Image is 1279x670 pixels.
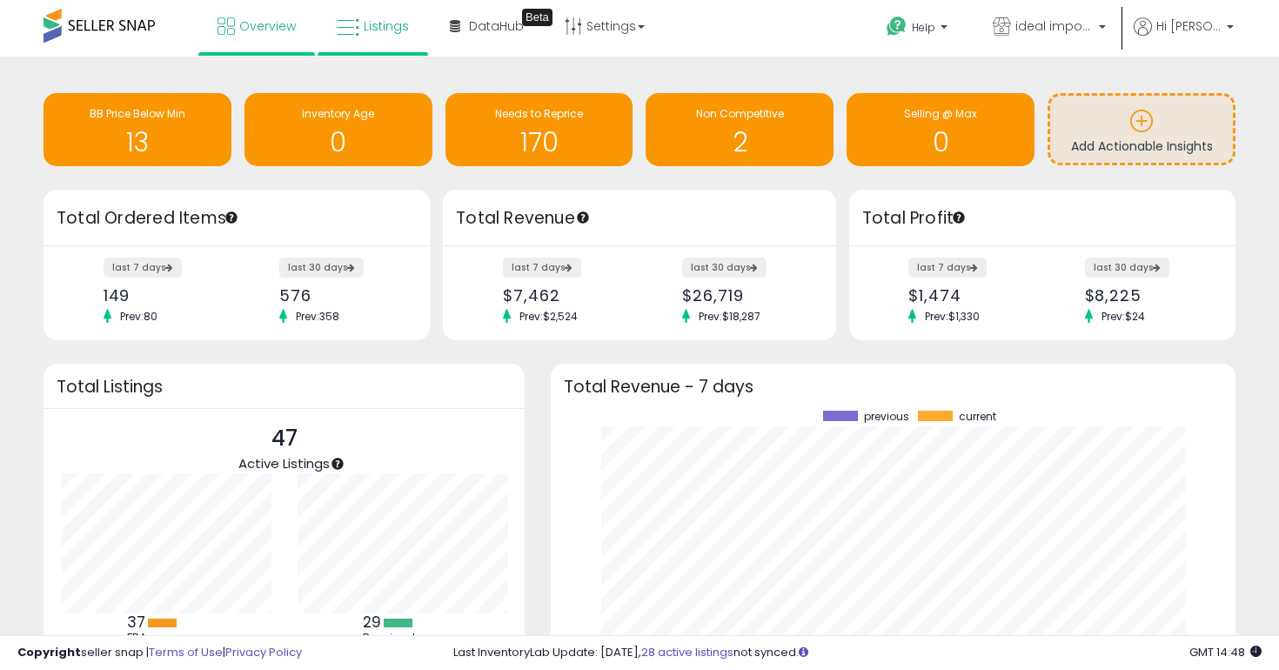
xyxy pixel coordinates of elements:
[1085,286,1205,305] div: $8,225
[127,612,145,633] b: 37
[575,210,591,225] div: Tooltip anchor
[503,286,626,305] div: $7,462
[1134,17,1234,57] a: Hi [PERSON_NAME]
[454,128,625,157] h1: 170
[287,309,348,324] span: Prev: 358
[951,210,967,225] div: Tooltip anchor
[253,128,424,157] h1: 0
[646,93,834,166] a: Non Competitive 2
[364,17,409,35] span: Listings
[104,258,182,278] label: last 7 days
[522,9,552,26] div: Tooltip anchor
[1189,644,1262,660] span: 2025-09-8 14:48 GMT
[682,286,806,305] div: $26,719
[799,647,808,658] i: Click here to read more about un-synced listings.
[111,309,166,324] span: Prev: 80
[696,106,784,121] span: Non Competitive
[862,206,1222,231] h3: Total Profit
[239,17,296,35] span: Overview
[363,631,441,645] div: Repriced
[17,645,302,661] div: seller snap | |
[52,128,223,157] h1: 13
[330,456,345,472] div: Tooltip anchor
[1015,17,1094,35] span: ideal importers
[363,612,381,633] b: 29
[886,16,907,37] i: Get Help
[904,106,977,121] span: Selling @ Max
[17,644,81,660] strong: Copyright
[1050,96,1233,163] a: Add Actionable Insights
[57,380,512,393] h3: Total Listings
[495,106,583,121] span: Needs to Reprice
[959,411,996,423] span: current
[916,309,988,324] span: Prev: $1,330
[908,258,987,278] label: last 7 days
[1156,17,1222,35] span: Hi [PERSON_NAME]
[654,128,825,157] h1: 2
[44,93,231,166] a: BB Price Below Min 13
[104,286,224,305] div: 149
[302,106,374,121] span: Inventory Age
[503,258,581,278] label: last 7 days
[1071,137,1213,155] span: Add Actionable Insights
[445,93,633,166] a: Needs to Reprice 170
[564,380,1222,393] h3: Total Revenue - 7 days
[224,210,239,225] div: Tooltip anchor
[127,631,205,645] div: FBA
[238,454,330,472] span: Active Listings
[1085,258,1169,278] label: last 30 days
[908,286,1028,305] div: $1,474
[244,93,432,166] a: Inventory Age 0
[469,17,524,35] span: DataHub
[873,3,965,57] a: Help
[279,258,364,278] label: last 30 days
[641,644,733,660] a: 28 active listings
[1093,309,1154,324] span: Prev: $24
[57,206,417,231] h3: Total Ordered Items
[511,309,586,324] span: Prev: $2,524
[90,106,185,121] span: BB Price Below Min
[864,411,909,423] span: previous
[690,309,769,324] span: Prev: $18,287
[912,20,935,35] span: Help
[225,644,302,660] a: Privacy Policy
[238,422,330,455] p: 47
[453,645,1262,661] div: Last InventoryLab Update: [DATE], not synced.
[279,286,399,305] div: 576
[456,206,823,231] h3: Total Revenue
[855,128,1026,157] h1: 0
[149,644,223,660] a: Terms of Use
[847,93,1035,166] a: Selling @ Max 0
[682,258,767,278] label: last 30 days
